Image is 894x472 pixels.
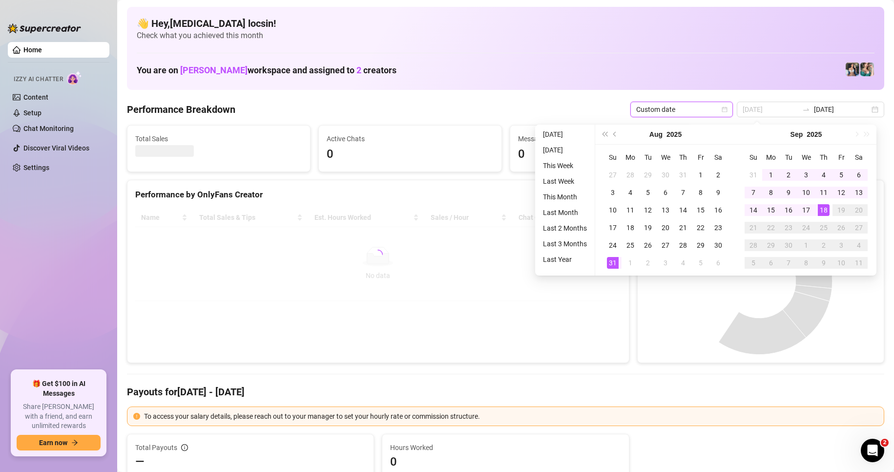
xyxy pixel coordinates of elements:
[539,222,591,234] li: Last 2 Months
[800,187,812,198] div: 10
[622,201,639,219] td: 2025-08-11
[835,187,847,198] div: 12
[657,149,674,166] th: We
[695,257,707,269] div: 5
[604,166,622,184] td: 2025-07-27
[860,63,874,76] img: Zaddy
[692,149,709,166] th: Fr
[677,204,689,216] div: 14
[818,204,830,216] div: 18
[709,166,727,184] td: 2025-08-02
[818,239,830,251] div: 2
[853,239,865,251] div: 4
[636,102,727,117] span: Custom date
[642,257,654,269] div: 2
[622,149,639,166] th: Mo
[712,257,724,269] div: 6
[674,166,692,184] td: 2025-07-31
[607,257,619,269] div: 31
[624,169,636,181] div: 28
[17,435,101,451] button: Earn nowarrow-right
[539,207,591,218] li: Last Month
[762,149,780,166] th: Mo
[604,254,622,272] td: 2025-08-31
[604,184,622,201] td: 2025-08-03
[765,187,777,198] div: 8
[832,201,850,219] td: 2025-09-19
[657,254,674,272] td: 2025-09-03
[23,109,42,117] a: Setup
[692,166,709,184] td: 2025-08-01
[780,166,797,184] td: 2025-09-02
[835,169,847,181] div: 5
[712,222,724,234] div: 23
[642,204,654,216] div: 12
[797,166,815,184] td: 2025-09-03
[832,166,850,184] td: 2025-09-05
[642,187,654,198] div: 5
[815,254,832,272] td: 2025-10-09
[17,402,101,431] span: Share [PERSON_NAME] with a friend, and earn unlimited rewards
[748,169,759,181] div: 31
[622,184,639,201] td: 2025-08-04
[783,222,794,234] div: 23
[762,236,780,254] td: 2025-09-29
[622,219,639,236] td: 2025-08-18
[765,257,777,269] div: 6
[695,204,707,216] div: 15
[832,236,850,254] td: 2025-10-03
[722,107,728,112] span: calendar
[815,149,832,166] th: Th
[835,222,847,234] div: 26
[818,222,830,234] div: 25
[709,149,727,166] th: Sa
[674,254,692,272] td: 2025-09-04
[539,175,591,187] li: Last Week
[797,254,815,272] td: 2025-10-08
[797,236,815,254] td: 2025-10-01
[624,257,636,269] div: 1
[657,236,674,254] td: 2025-08-27
[800,169,812,181] div: 3
[709,219,727,236] td: 2025-08-23
[712,169,724,181] div: 2
[604,201,622,219] td: 2025-08-10
[660,204,671,216] div: 13
[539,191,591,203] li: This Month
[657,184,674,201] td: 2025-08-06
[622,236,639,254] td: 2025-08-25
[649,125,663,144] button: Choose a month
[657,219,674,236] td: 2025-08-20
[607,239,619,251] div: 24
[790,125,803,144] button: Choose a month
[835,204,847,216] div: 19
[748,204,759,216] div: 14
[677,169,689,181] div: 31
[622,254,639,272] td: 2025-09-01
[802,106,810,113] span: to
[815,236,832,254] td: 2025-10-02
[639,219,657,236] td: 2025-08-19
[135,133,302,144] span: Total Sales
[853,222,865,234] div: 27
[695,169,707,181] div: 1
[692,236,709,254] td: 2025-08-29
[762,201,780,219] td: 2025-09-15
[67,71,82,85] img: AI Chatter
[745,254,762,272] td: 2025-10-05
[692,219,709,236] td: 2025-08-22
[835,239,847,251] div: 3
[17,379,101,398] span: 🎁 Get $100 in AI Messages
[518,133,685,144] span: Messages Sent
[677,222,689,234] div: 21
[539,254,591,265] li: Last Year
[692,184,709,201] td: 2025-08-08
[780,184,797,201] td: 2025-09-09
[762,166,780,184] td: 2025-09-01
[846,63,859,76] img: Katy
[390,454,621,470] span: 0
[709,201,727,219] td: 2025-08-16
[832,219,850,236] td: 2025-09-26
[748,239,759,251] div: 28
[639,184,657,201] td: 2025-08-05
